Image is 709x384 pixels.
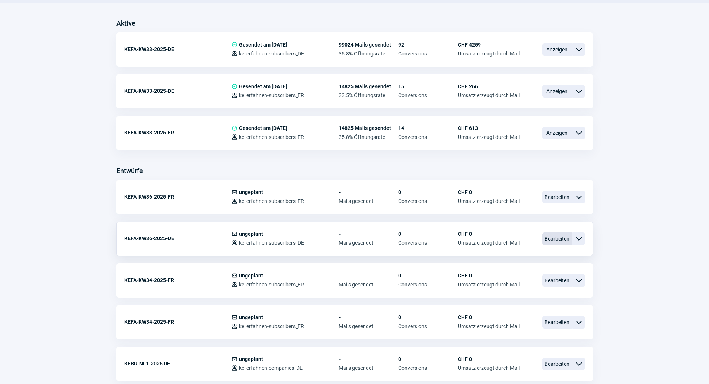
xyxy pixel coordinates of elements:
[458,323,520,329] span: Umsatz erzeugt durch Mail
[458,356,520,362] span: CHF 0
[124,189,231,204] div: KEFA-KW36-2025-FR
[542,191,572,203] span: Bearbeiten
[339,189,398,195] span: -
[458,282,520,288] span: Umsatz erzeugt durch Mail
[239,231,263,237] span: ungeplant
[339,125,398,131] span: 14825 Mails gesendet
[398,231,458,237] span: 0
[239,83,287,89] span: Gesendet am [DATE]
[542,274,572,287] span: Bearbeiten
[124,231,231,246] div: KEFA-KW36-2025-DE
[458,42,520,48] span: CHF 4259
[398,189,458,195] span: 0
[398,365,458,371] span: Conversions
[239,365,303,371] span: kellerfahnen-companies_DE
[458,134,520,140] span: Umsatz erzeugt durch Mail
[398,356,458,362] span: 0
[339,282,398,288] span: Mails gesendet
[398,42,458,48] span: 92
[239,282,304,288] span: kellerfahnen-subscribers_FR
[339,240,398,246] span: Mails gesendet
[124,42,231,57] div: KEFA-KW33-2025-DE
[124,125,231,140] div: KEFA-KW33-2025-FR
[339,314,398,320] span: -
[124,273,231,288] div: KEFA-KW34-2025-FR
[339,198,398,204] span: Mails gesendet
[458,189,520,195] span: CHF 0
[339,323,398,329] span: Mails gesendet
[339,134,398,140] span: 35.8% Öffnungsrate
[239,314,263,320] span: ungeplant
[542,43,572,56] span: Anzeigen
[398,323,458,329] span: Conversions
[542,232,572,245] span: Bearbeiten
[339,231,398,237] span: -
[458,125,520,131] span: CHF 613
[239,134,304,140] span: kellerfahnen-subscribers_FR
[542,358,572,370] span: Bearbeiten
[124,83,231,98] div: KEFA-KW33-2025-DE
[239,198,304,204] span: kellerfahnen-subscribers_FR
[239,51,304,57] span: kellerfahnen-subscribers_DE
[542,85,572,98] span: Anzeigen
[398,273,458,279] span: 0
[239,42,287,48] span: Gesendet am [DATE]
[239,356,263,362] span: ungeplant
[398,282,458,288] span: Conversions
[542,127,572,139] span: Anzeigen
[398,240,458,246] span: Conversions
[458,240,520,246] span: Umsatz erzeugt durch Mail
[239,92,304,98] span: kellerfahnen-subscribers_FR
[339,83,398,89] span: 14825 Mails gesendet
[239,323,304,329] span: kellerfahnen-subscribers_FR
[458,92,520,98] span: Umsatz erzeugt durch Mail
[398,51,458,57] span: Conversions
[239,189,263,195] span: ungeplant
[398,198,458,204] span: Conversions
[458,365,520,371] span: Umsatz erzeugt durch Mail
[458,231,520,237] span: CHF 0
[398,134,458,140] span: Conversions
[339,273,398,279] span: -
[458,314,520,320] span: CHF 0
[542,316,572,329] span: Bearbeiten
[339,356,398,362] span: -
[458,83,520,89] span: CHF 266
[339,42,398,48] span: 99024 Mails gesendet
[239,125,287,131] span: Gesendet am [DATE]
[239,273,263,279] span: ungeplant
[458,198,520,204] span: Umsatz erzeugt durch Mail
[116,165,143,177] h3: Entwürfe
[124,314,231,329] div: KEFA-KW34-2025-FR
[398,125,458,131] span: 14
[458,51,520,57] span: Umsatz erzeugt durch Mail
[458,273,520,279] span: CHF 0
[339,51,398,57] span: 35.8% Öffnungsrate
[239,240,304,246] span: kellerfahnen-subscribers_DE
[339,365,398,371] span: Mails gesendet
[398,92,458,98] span: Conversions
[116,18,135,29] h3: Aktive
[398,83,458,89] span: 15
[124,356,231,371] div: KEBU-NL1-2025 DE
[398,314,458,320] span: 0
[339,92,398,98] span: 33.5% Öffnungsrate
